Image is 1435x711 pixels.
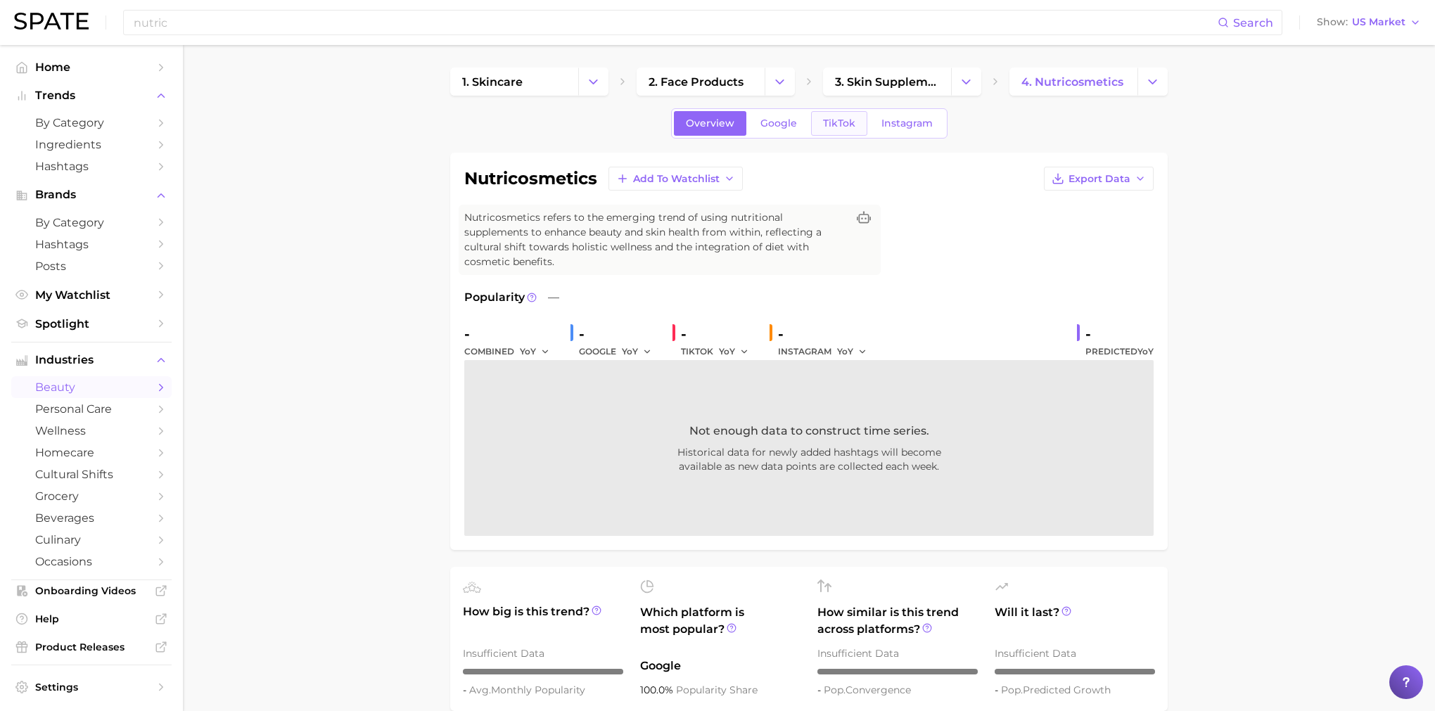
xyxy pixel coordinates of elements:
span: wellness [35,424,148,437]
a: by Category [11,112,172,134]
span: Google [640,658,801,674]
span: YoY [837,345,853,357]
abbr: popularity index [824,684,846,696]
span: YoY [520,345,536,357]
a: beverages [11,507,172,529]
span: Add to Watchlist [633,173,720,185]
span: - [995,684,1001,696]
button: Export Data [1044,167,1154,191]
a: Hashtags [11,155,172,177]
span: Nutricosmetics refers to the emerging trend of using nutritional supplements to enhance beauty an... [464,210,847,269]
div: Insufficient Data [817,645,978,662]
a: Google [748,111,809,136]
a: cultural shifts [11,463,172,485]
a: wellness [11,420,172,442]
div: combined [464,343,559,360]
span: cultural shifts [35,468,148,481]
span: 3. skin supplements [835,75,939,89]
button: Change Category [765,68,795,96]
button: Industries [11,350,172,371]
a: Hashtags [11,233,172,255]
span: convergence [824,684,911,696]
span: Google [760,117,797,129]
div: - [681,323,758,345]
span: - [817,684,824,696]
a: Instagram [869,111,945,136]
span: Home [35,60,148,74]
a: Product Releases [11,636,172,658]
abbr: average [469,684,491,696]
button: YoY [520,343,550,360]
div: Insufficient Data [995,645,1155,662]
button: YoY [719,343,749,360]
span: US Market [1352,18,1405,26]
div: - [778,323,876,345]
span: homecare [35,446,148,459]
button: Change Category [578,68,608,96]
span: by Category [35,216,148,229]
button: Change Category [951,68,981,96]
span: occasions [35,555,148,568]
span: grocery [35,489,148,503]
span: predicted growth [1001,684,1111,696]
img: SPATE [14,13,89,30]
span: - [463,684,469,696]
a: Settings [11,677,172,698]
a: Onboarding Videos [11,580,172,601]
span: beauty [35,380,148,394]
span: YoY [622,345,638,357]
a: 2. face products [637,68,765,96]
span: Help [35,613,148,625]
div: – / 10 [817,669,978,674]
button: Add to Watchlist [608,167,743,191]
a: Help [11,608,172,629]
span: Which platform is most popular? [640,604,801,651]
span: 100.0% [640,684,676,696]
span: personal care [35,402,148,416]
button: Change Category [1137,68,1168,96]
span: Brands [35,188,148,201]
span: popularity share [676,684,758,696]
span: How big is this trend? [463,603,623,638]
span: Not enough data to construct time series. [689,423,929,440]
a: beauty [11,376,172,398]
span: Export Data [1069,173,1130,185]
a: personal care [11,398,172,420]
span: Popularity [464,289,525,306]
span: 2. face products [649,75,744,89]
a: homecare [11,442,172,463]
span: — [548,289,559,306]
span: culinary [35,533,148,546]
a: 1. skincare [450,68,578,96]
div: Insufficient Data [463,645,623,662]
a: Posts [11,255,172,277]
span: Ingredients [35,138,148,151]
button: YoY [837,343,867,360]
span: beverages [35,511,148,525]
a: Home [11,56,172,78]
button: Brands [11,184,172,205]
span: My Watchlist [35,288,148,302]
span: How similar is this trend across platforms? [817,604,978,638]
span: Posts [35,260,148,273]
div: – / 10 [463,669,623,674]
a: My Watchlist [11,284,172,306]
span: Spotlight [35,317,148,331]
span: YoY [1137,346,1154,357]
span: Industries [35,354,148,366]
span: Historical data for newly added hashtags will become available as new data points are collected e... [584,445,1034,473]
button: YoY [622,343,652,360]
div: – / 10 [995,669,1155,674]
span: Trends [35,89,148,102]
span: Product Releases [35,641,148,653]
span: Show [1317,18,1348,26]
a: Ingredients [11,134,172,155]
a: grocery [11,485,172,507]
span: Hashtags [35,160,148,173]
button: ShowUS Market [1313,13,1424,32]
a: 4. nutricosmetics [1009,68,1137,96]
a: culinary [11,529,172,551]
span: 1. skincare [462,75,523,89]
span: monthly popularity [469,684,585,696]
span: Predicted [1085,343,1154,360]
